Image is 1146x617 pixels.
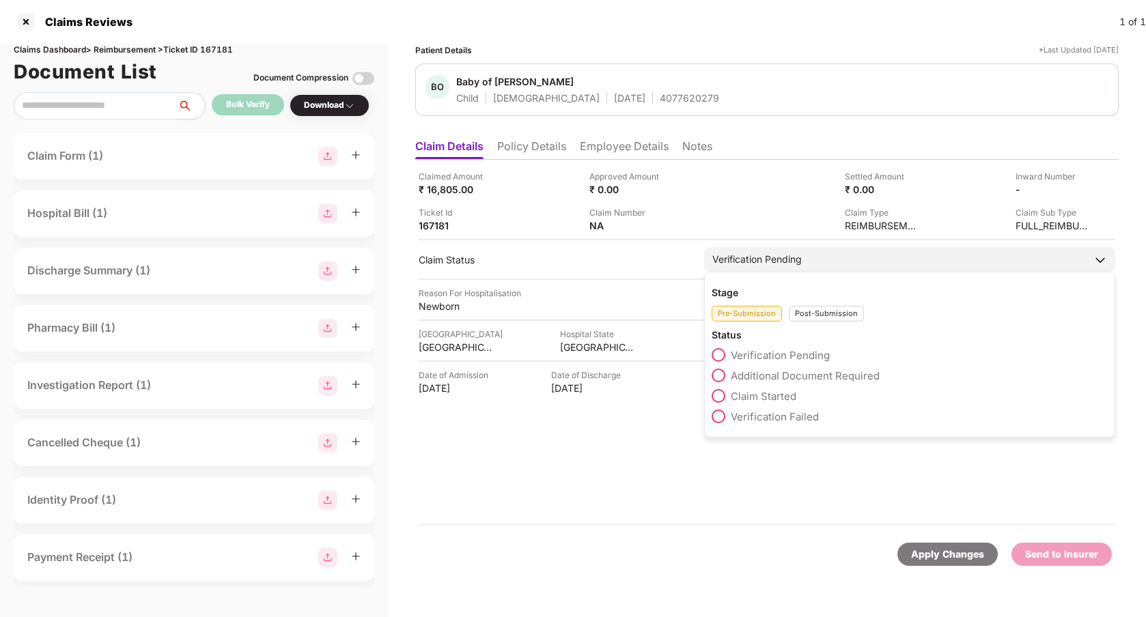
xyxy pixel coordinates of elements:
[789,306,864,321] div: Post-Submission
[845,219,920,232] div: REIMBURSEMENT
[318,261,337,281] img: svg+xml;base64,PHN2ZyBpZD0iR3JvdXBfMjg4MTMiIGRhdGEtbmFtZT0iR3JvdXAgMjg4MTMiIHhtbG5zPSJodHRwOi8vd3...
[731,410,819,423] span: Verification Failed
[712,286,1108,299] div: Stage
[351,379,361,389] span: plus
[344,100,355,111] img: svg+xml;base64,PHN2ZyBpZD0iRHJvcGRvd24tMzJ4MzIiIHhtbG5zPSJodHRwOi8vd3d3LnczLm9yZy8yMDAwL3N2ZyIgd2...
[419,219,494,232] div: 167181
[253,72,348,85] div: Document Compression
[731,349,830,362] span: Verification Pending
[318,147,337,166] img: svg+xml;base64,PHN2ZyBpZD0iR3JvdXBfMjg4MTMiIGRhdGEtbmFtZT0iR3JvdXAgMjg4MTMiIHhtbG5zPSJodHRwOi8vd3...
[712,328,1108,341] div: Status
[1016,183,1091,196] div: -
[14,44,374,57] div: Claims Dashboard > Reimbursement > Ticket ID 167181
[731,390,796,403] span: Claim Started
[493,91,600,104] div: [DEMOGRAPHIC_DATA]
[318,376,337,395] img: svg+xml;base64,PHN2ZyBpZD0iR3JvdXBfMjg4MTMiIGRhdGEtbmFtZT0iR3JvdXAgMjg4MTMiIHhtbG5zPSJodHRwOi8vd3...
[351,265,361,274] span: plus
[419,170,494,183] div: Claimed Amount
[1119,14,1146,29] div: 1 of 1
[456,75,574,88] div: Baby of [PERSON_NAME]
[318,548,337,567] img: svg+xml;base64,PHN2ZyBpZD0iR3JvdXBfMjg4MTMiIGRhdGEtbmFtZT0iR3JvdXAgMjg4MTMiIHhtbG5zPSJodHRwOi8vd3...
[351,437,361,446] span: plus
[177,92,206,119] button: search
[560,341,635,354] div: [GEOGRAPHIC_DATA]
[419,183,494,196] div: ₹ 16,805.00
[845,170,920,183] div: Settled Amount
[177,100,205,111] span: search
[27,377,151,394] div: Investigation Report (1)
[1016,219,1091,232] div: FULL_REIMBURSEMENT
[560,328,635,341] div: Hospital State
[551,369,626,382] div: Date of Discharge
[351,150,361,160] span: plus
[419,382,494,394] div: [DATE]
[351,207,361,217] span: plus
[551,382,626,394] div: [DATE]
[1093,253,1107,267] img: downArrowIcon
[304,99,355,112] div: Download
[589,170,665,183] div: Approved Amount
[27,319,115,336] div: Pharmacy Bill (1)
[419,328,503,341] div: [GEOGRAPHIC_DATA]
[580,139,669,159] li: Employee Details
[318,433,337,453] img: svg+xml;base64,PHN2ZyBpZD0iR3JvdXBfMjg4MTMiIGRhdGEtbmFtZT0iR3JvdXAgMjg4MTMiIHhtbG5zPSJodHRwOi8vd3...
[589,219,665,232] div: NA
[27,147,103,164] div: Claim Form (1)
[27,549,132,566] div: Payment Receipt (1)
[614,91,645,104] div: [DATE]
[419,369,494,382] div: Date of Admission
[456,91,479,104] div: Child
[27,262,150,279] div: Discharge Summary (1)
[419,206,494,219] div: Ticket Id
[27,491,116,508] div: Identity Proof (1)
[589,183,665,196] div: ₹ 0.00
[419,253,690,266] div: Claim Status
[911,547,984,562] div: Apply Changes
[37,15,132,29] div: Claims Reviews
[415,44,472,57] div: Patient Details
[351,551,361,561] span: plus
[352,68,374,89] img: svg+xml;base64,PHN2ZyBpZD0iVG9nZ2xlLTMyeDMyIiB4bWxucz0iaHR0cDovL3d3dy53My5vcmcvMjAwMC9zdmciIHdpZH...
[1025,547,1098,562] div: Send to Insurer
[318,204,337,223] img: svg+xml;base64,PHN2ZyBpZD0iR3JvdXBfMjg4MTMiIGRhdGEtbmFtZT0iR3JvdXAgMjg4MTMiIHhtbG5zPSJodHRwOi8vd3...
[845,183,920,196] div: ₹ 0.00
[318,319,337,338] img: svg+xml;base64,PHN2ZyBpZD0iR3JvdXBfMjg4MTMiIGRhdGEtbmFtZT0iR3JvdXAgMjg4MTMiIHhtbG5zPSJodHRwOi8vd3...
[1016,206,1091,219] div: Claim Sub Type
[497,139,566,159] li: Policy Details
[845,206,920,219] div: Claim Type
[351,322,361,332] span: plus
[419,300,494,313] div: Newborn
[318,491,337,510] img: svg+xml;base64,PHN2ZyBpZD0iR3JvdXBfMjg4MTMiIGRhdGEtbmFtZT0iR3JvdXAgMjg4MTMiIHhtbG5zPSJodHRwOi8vd3...
[660,91,719,104] div: 4077620279
[226,98,270,111] div: Bulk Verify
[682,139,712,159] li: Notes
[14,57,157,87] h1: Document List
[425,75,449,99] div: BO
[589,206,665,219] div: Claim Number
[415,139,484,159] li: Claim Details
[712,306,782,321] div: Pre-Submission
[27,205,107,222] div: Hospital Bill (1)
[712,252,802,267] div: Verification Pending
[1016,170,1091,183] div: Inward Number
[419,341,494,354] div: [GEOGRAPHIC_DATA]
[1039,44,1119,57] div: *Last Updated [DATE]
[419,287,521,300] div: Reason For Hospitalisation
[351,494,361,504] span: plus
[27,434,141,451] div: Cancelled Cheque (1)
[731,369,880,382] span: Additional Document Required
